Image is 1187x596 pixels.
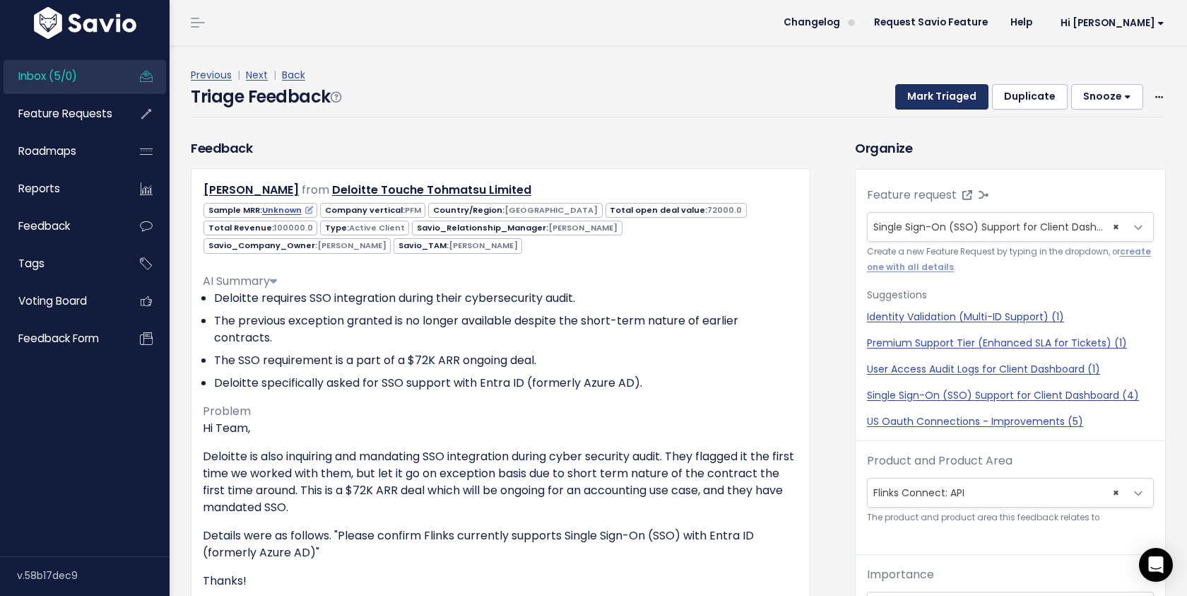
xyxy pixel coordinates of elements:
div: Open Intercom Messenger [1139,548,1173,582]
button: Mark Triaged [895,84,988,110]
span: Feedback form [18,331,99,346]
small: The product and product area this feedback relates to [867,510,1154,525]
span: [PERSON_NAME] [548,222,618,233]
span: | [235,68,243,82]
a: Feature Requests [4,98,117,130]
span: Single Sign-On (SSO) Support for Client Dashboard (4) [873,220,1145,234]
span: Savio_Relationship_Manager: [412,221,622,235]
span: Feedback [18,218,70,233]
span: | [271,68,279,82]
p: Thanks! [203,573,798,590]
span: PFM [405,204,421,216]
span: from [302,182,329,198]
li: Deloitte specifically asked for SSO support with Entra ID (formerly Azure AD). [214,375,798,392]
img: logo-white.9d6f32f41409.svg [30,7,140,39]
span: Flinks Connect: API [867,478,1154,508]
span: [GEOGRAPHIC_DATA] [504,204,598,216]
a: Request Savio Feature [863,12,999,33]
span: Country/Region: [428,203,602,218]
a: Reports [4,173,117,205]
a: Premium Support Tier (Enhanced SLA for Tickets) (1) [867,336,1154,351]
span: Problem [203,403,251,419]
span: × [1113,479,1119,507]
span: Changelog [784,18,840,28]
a: Back [282,68,305,82]
a: create one with all details [867,246,1151,272]
li: The SSO requirement is a part of a $72K ARR ongoing deal. [214,352,798,369]
a: US Oauth Connections - Improvements (5) [867,414,1154,429]
span: 72000.0 [707,204,742,216]
span: 100000.0 [274,222,313,233]
h4: Triage Feedback [191,84,341,110]
a: [PERSON_NAME] [203,182,299,198]
a: Single Sign-On (SSO) Support for Client Dashboard (4) [867,388,1154,403]
button: Duplicate [992,84,1068,110]
a: Help [999,12,1044,33]
span: Sample MRR: [203,203,317,218]
span: Savio_TAM: [394,238,522,253]
p: Deloitte is also inquiring and mandating SSO integration during cyber security audit. They flagge... [203,448,798,516]
div: v.58b17dec9 [17,557,170,594]
span: Roadmaps [18,144,76,158]
span: Inbox (5/0) [18,69,77,83]
p: Hi Team, [203,420,798,437]
small: Create a new Feature Request by typing in the dropdown, or . [867,245,1154,275]
a: Feedback form [4,322,117,355]
a: Deloitte Touche Tohmatsu Limited [332,182,531,198]
span: Voting Board [18,293,87,308]
a: Identity Validation (Multi-ID Support) (1) [867,310,1154,325]
span: Total open deal value: [606,203,747,218]
p: Details were as follows. "Please confirm Flinks currently supports Single Sign-On (SSO) with Entr... [203,527,798,561]
p: Suggestions [867,286,1154,304]
a: Hi [PERSON_NAME] [1044,12,1176,34]
label: Importance [867,566,934,583]
label: Feature request [867,187,957,204]
li: Deloitte requires SSO integration during their cybersecurity audit. [214,290,798,307]
a: Inbox (5/0) [4,60,117,93]
a: User Access Audit Logs for Client Dashboard (1) [867,362,1154,377]
span: Total Revenue: [203,221,317,235]
span: × [1113,213,1119,241]
h3: Organize [855,139,1166,158]
a: Tags [4,247,117,280]
span: Tags [18,256,45,271]
a: Previous [191,68,232,82]
a: Unknown [262,204,313,216]
span: Savio_Company_Owner: [203,238,391,253]
span: Flinks Connect: API [868,479,1125,507]
span: Feature Requests [18,106,112,121]
label: Product and Product Area [867,452,1012,469]
a: Next [246,68,268,82]
span: Active Client [349,222,405,233]
a: Voting Board [4,285,117,317]
h3: Feedback [191,139,252,158]
button: Snooze [1071,84,1143,110]
span: [PERSON_NAME] [449,240,518,251]
li: The previous exception granted is no longer available despite the short-term nature of earlier co... [214,312,798,346]
span: Company vertical: [320,203,425,218]
span: Reports [18,181,60,196]
span: Hi [PERSON_NAME] [1061,18,1164,28]
span: AI Summary [203,273,277,289]
a: Feedback [4,210,117,243]
span: Type: [320,221,409,235]
a: Roadmaps [4,135,117,168]
span: [PERSON_NAME] [317,240,386,251]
